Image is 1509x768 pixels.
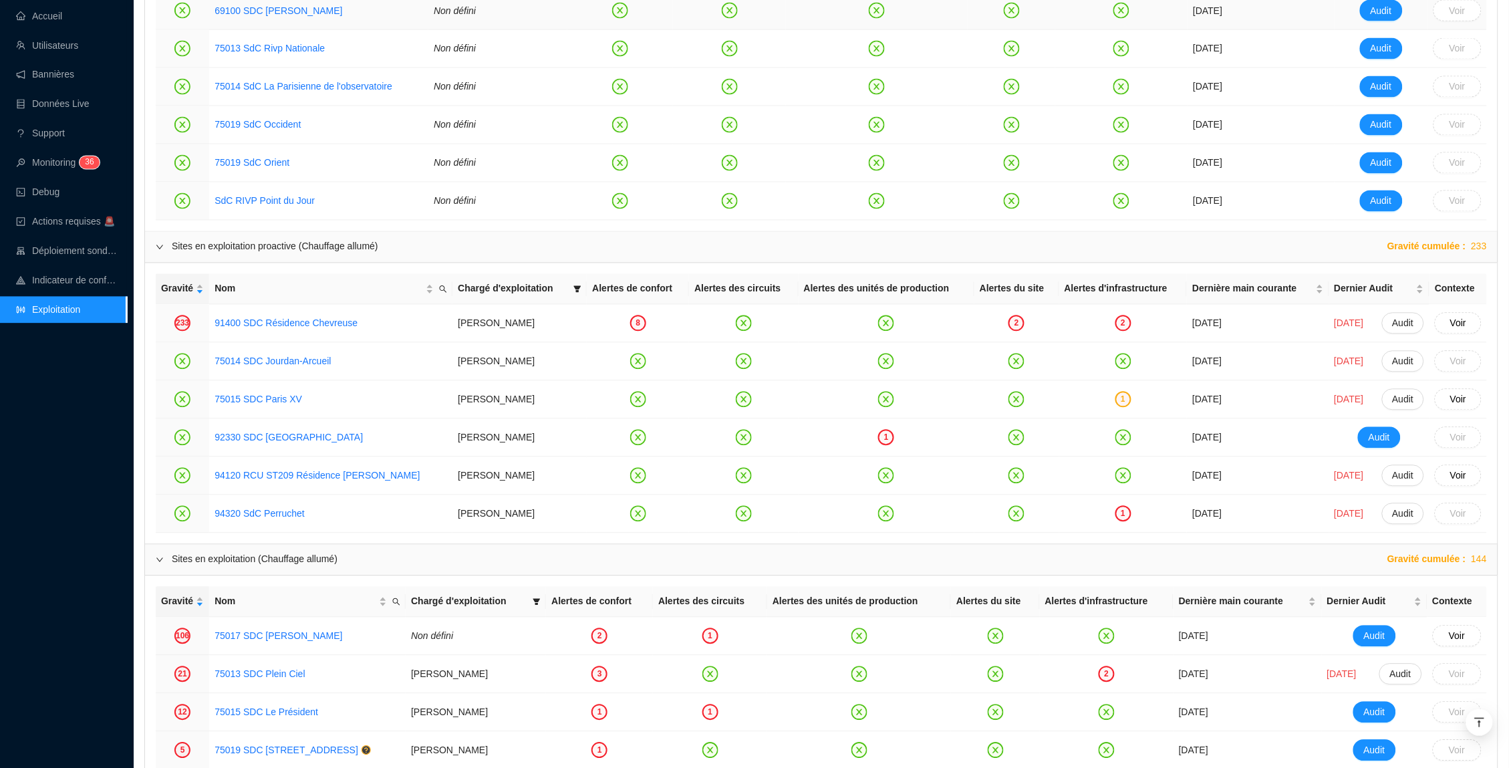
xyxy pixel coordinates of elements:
[1382,465,1425,487] button: Audit
[1113,155,1129,171] span: close-circle
[215,80,392,94] a: 75014 SdC La Parisienne de l'observatoire
[16,11,62,21] a: homeAccueil
[174,117,190,133] span: close-circle
[851,743,867,759] span: close-circle
[1115,468,1131,484] span: close-circle
[1174,618,1322,656] td: [DATE]
[722,155,738,171] span: close-circle
[612,79,628,95] span: close-circle
[988,628,1004,644] span: close-circle
[16,128,65,139] a: questionSupport
[174,506,190,522] span: close-circle
[878,392,894,408] span: close-circle
[411,631,453,642] span: Non défini
[869,41,885,57] span: close-circle
[145,232,1498,263] div: Sites en exploitation proactive (Chauffage allumé)Gravité cumulée :233
[32,217,115,227] span: Actions requises 🚨
[172,240,378,254] div: Sites en exploitation proactive (Chauffage allumé)
[174,315,190,332] div: 233
[736,430,752,446] span: close-circle
[1187,495,1329,533] td: [DATE]
[591,743,607,759] div: 1
[722,117,738,133] span: close-circle
[215,744,358,758] a: 75019 SDC [STREET_ADDRESS]
[591,666,607,682] div: 3
[439,285,447,293] span: search
[1433,740,1482,761] button: Voir
[458,471,535,481] span: [PERSON_NAME]
[1327,595,1411,609] span: Dernier Audit
[851,705,867,721] span: close-circle
[1004,41,1020,57] span: close-circle
[458,394,535,405] span: [PERSON_NAME]
[16,187,59,198] a: codeDebug
[215,431,363,445] a: 92330 SDC [GEOGRAPHIC_DATA]
[215,196,315,207] a: SdC RIVP Point du Jour
[1353,740,1396,761] button: Audit
[1335,282,1414,296] span: Dernier Audit
[1353,702,1396,723] button: Audit
[16,275,118,286] a: heat-mapIndicateur de confort
[878,354,894,370] span: close-circle
[1353,626,1396,647] button: Audit
[215,4,342,18] a: 69100 SDC [PERSON_NAME]
[458,356,535,367] span: [PERSON_NAME]
[16,40,78,51] a: teamUtilisateurs
[1188,182,1334,221] td: [DATE]
[851,628,867,644] span: close-circle
[411,707,488,718] span: [PERSON_NAME]
[1187,457,1329,495] td: [DATE]
[591,705,607,721] div: 1
[612,3,628,19] span: close-circle
[878,468,894,484] span: close-circle
[1450,469,1466,483] span: Voir
[988,705,1004,721] span: close-circle
[612,41,628,57] span: close-circle
[612,155,628,171] span: close-circle
[1387,240,1466,254] span: Gravité cumulée :
[630,354,646,370] span: close-circle
[1115,392,1131,408] div: 1
[174,79,190,95] span: close-circle
[1115,506,1131,522] div: 1
[1450,156,1466,170] span: Voir
[1450,431,1466,445] span: Voir
[736,354,752,370] span: close-circle
[156,274,209,305] th: Gravité
[411,745,488,756] span: [PERSON_NAME]
[411,595,527,609] span: Chargé d'exploitation
[1174,694,1322,732] td: [DATE]
[630,315,646,332] div: 8
[1113,117,1129,133] span: close-circle
[1449,630,1465,644] span: Voir
[156,556,164,564] span: expanded
[174,743,190,759] div: 5
[1004,79,1020,95] span: close-circle
[215,432,363,443] a: 92330 SDC [GEOGRAPHIC_DATA]
[1390,668,1411,682] span: Audit
[1435,427,1482,449] button: Voir
[1329,274,1430,305] th: Dernier Audit
[458,432,535,443] span: [PERSON_NAME]
[156,243,164,251] span: expanded
[362,744,371,758] a: question-circle
[215,355,331,369] a: 75014 SDC Jourdan-Arcueil
[1008,506,1024,522] span: close-circle
[1450,4,1466,18] span: Voir
[1099,628,1115,644] span: close-circle
[1382,313,1425,334] button: Audit
[869,155,885,171] span: close-circle
[1393,469,1414,483] span: Audit
[362,746,371,755] span: question-circle
[1429,274,1487,305] th: Contexte
[1371,156,1392,170] span: Audit
[702,666,718,682] span: close-circle
[411,669,488,680] span: [PERSON_NAME]
[1335,355,1364,369] span: [DATE]
[215,706,318,720] a: 75015 SDC Le Président
[878,315,894,332] span: close-circle
[1358,427,1401,449] button: Audit
[1187,274,1329,305] th: Dernière main courante
[215,393,302,407] a: 75015 SDC Paris XV
[1004,117,1020,133] span: close-circle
